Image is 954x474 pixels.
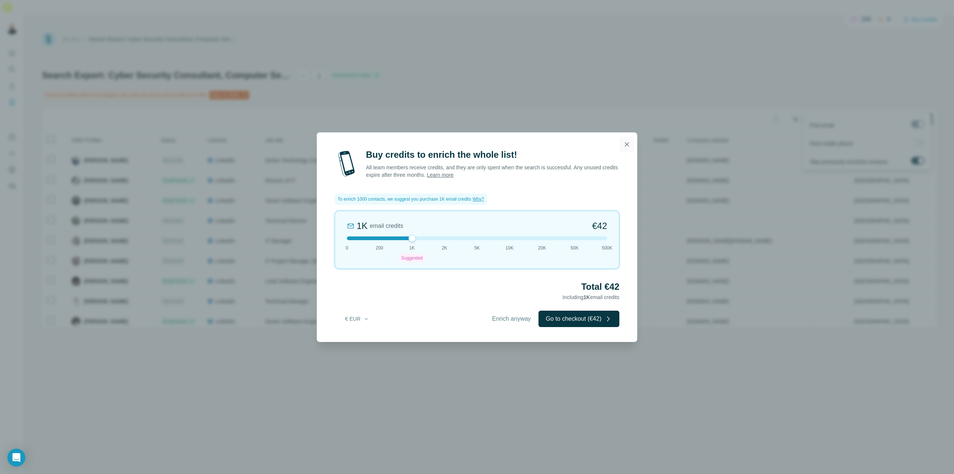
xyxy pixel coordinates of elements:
button: Enrich anyway [485,311,538,327]
span: 1K [584,294,590,300]
div: Open Intercom Messenger [7,449,25,467]
span: 2K [442,245,447,251]
div: 1K [357,220,367,232]
span: email credits [370,222,403,230]
span: Including email credits [562,294,619,300]
span: 50K [571,245,578,251]
span: 5K [474,245,480,251]
span: 500K [602,245,612,251]
button: € EUR [340,312,375,326]
button: Go to checkout (€42) [538,311,619,327]
span: 10K [506,245,514,251]
span: €42 [592,220,607,232]
span: 0 [346,245,348,251]
img: mobile-phone [335,149,358,179]
div: Suggested [399,254,425,263]
span: Enrich anyway [492,314,531,323]
a: Learn more [427,172,454,178]
span: 20K [538,245,546,251]
h2: Total €42 [335,281,619,293]
span: To enrich 1000 contacts, we suggest you purchase 1K email credits [338,196,471,203]
span: 200 [376,245,383,251]
span: Why? [473,197,484,202]
span: 1K [409,245,415,251]
p: All team members receive credits, and they are only spent when the search is successful. Any unus... [366,164,619,179]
